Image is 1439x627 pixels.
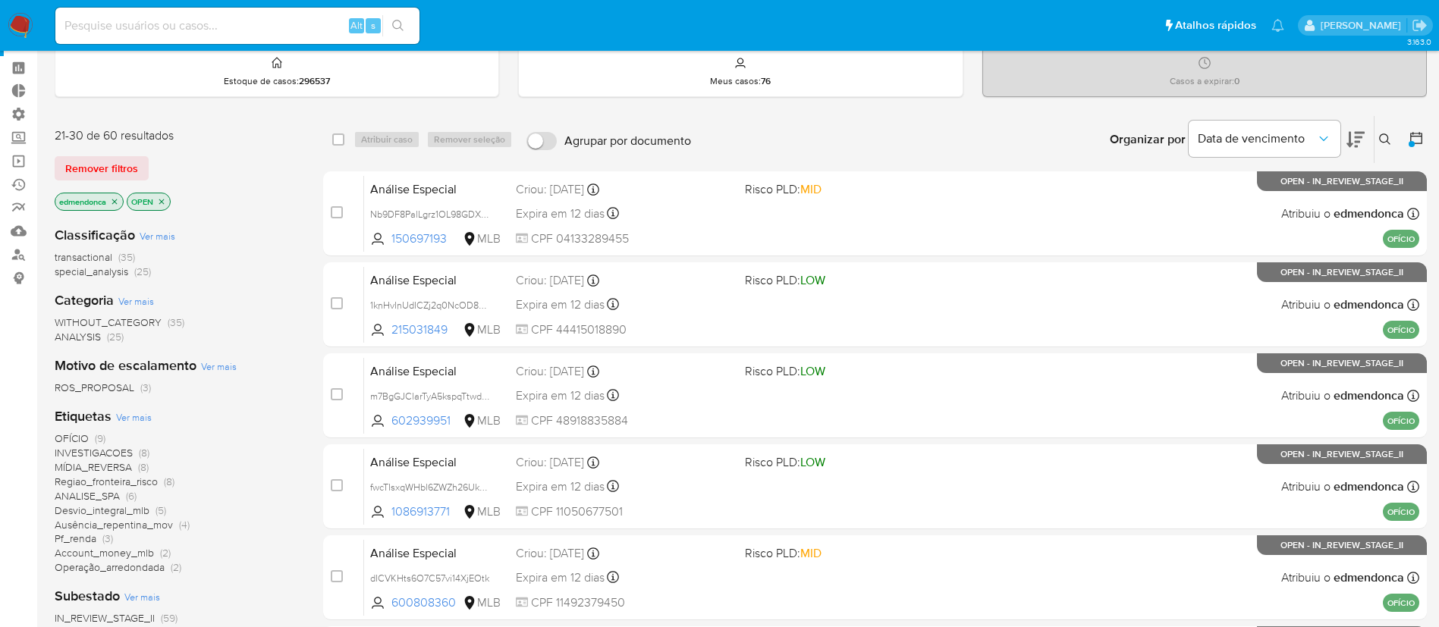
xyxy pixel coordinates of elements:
[382,15,413,36] button: search-icon
[1321,18,1406,33] p: adriano.brito@mercadolivre.com
[1412,17,1428,33] a: Sair
[350,18,363,33] span: Alt
[1407,36,1431,48] span: 3.163.0
[371,18,375,33] span: s
[1175,17,1256,33] span: Atalhos rápidos
[1271,19,1284,32] a: Notificações
[55,16,419,36] input: Pesquise usuários ou casos...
